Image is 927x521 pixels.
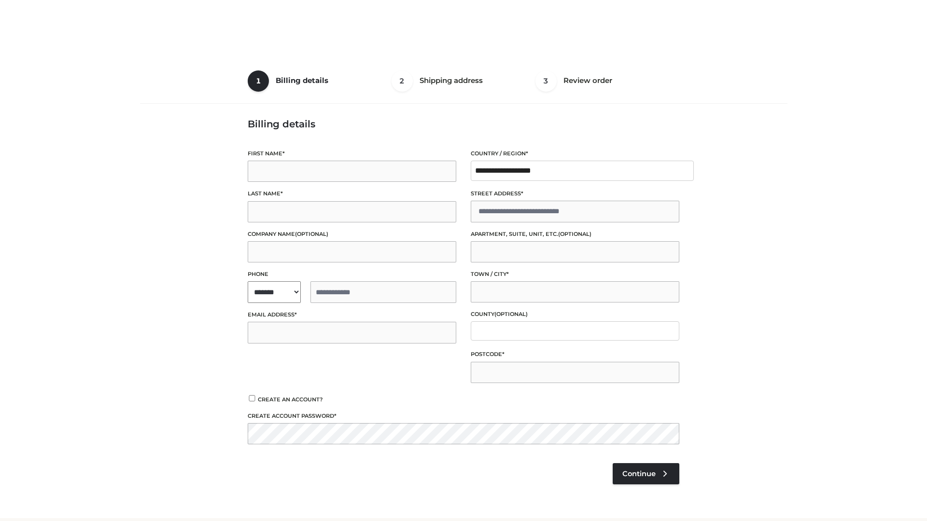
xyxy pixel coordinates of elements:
label: Country / Region [471,149,679,158]
label: Postcode [471,350,679,359]
label: First name [248,149,456,158]
span: (optional) [295,231,328,237]
label: Phone [248,270,456,279]
span: Shipping address [420,76,483,85]
span: Review order [563,76,612,85]
label: Company name [248,230,456,239]
label: Apartment, suite, unit, etc. [471,230,679,239]
span: (optional) [558,231,591,237]
span: Create an account? [258,396,323,403]
label: Create account password [248,411,679,421]
span: Billing details [276,76,328,85]
input: Create an account? [248,395,256,401]
span: (optional) [494,311,528,317]
h3: Billing details [248,118,679,130]
label: Email address [248,310,456,319]
a: Continue [613,463,679,484]
span: 1 [248,70,269,92]
label: Town / City [471,270,679,279]
label: County [471,310,679,319]
span: 3 [535,70,557,92]
span: Continue [622,469,656,478]
span: 2 [392,70,413,92]
label: Street address [471,189,679,198]
label: Last name [248,189,456,198]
